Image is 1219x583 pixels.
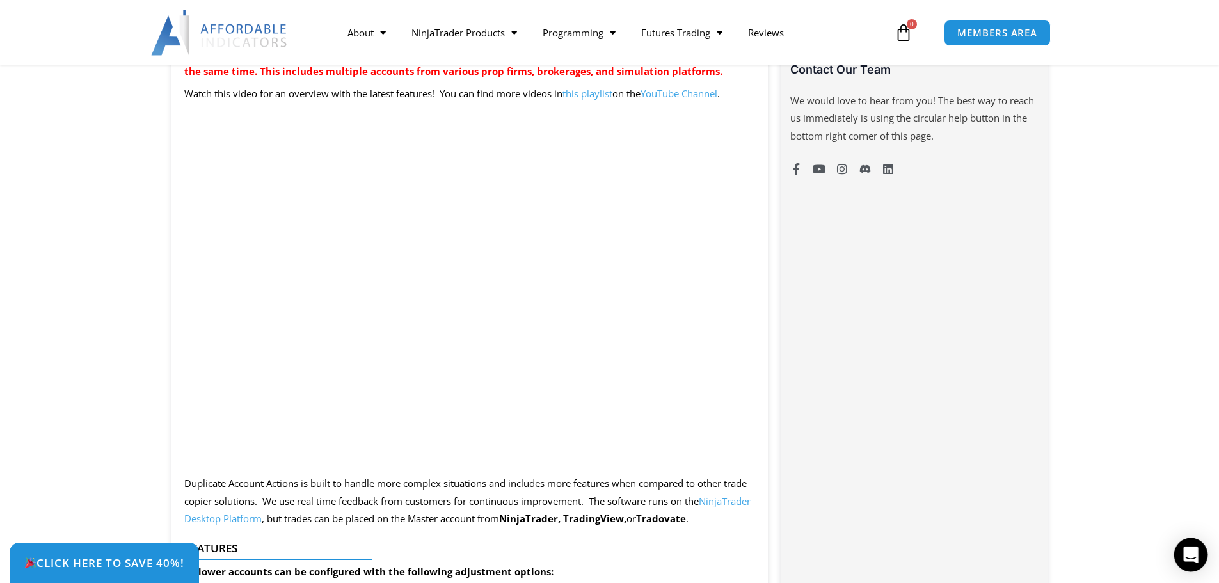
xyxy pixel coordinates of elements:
a: Programming [530,18,628,47]
p: Watch this video for an overview with the latest features! You can find more videos in on the . [184,85,756,103]
span: Click Here to save 40%! [24,557,184,568]
a: this playlist [562,87,612,100]
a: 0 [875,14,932,51]
strong: Tradovate [636,512,686,525]
nav: Menu [335,18,891,47]
span: 0 [907,19,917,29]
span: MEMBERS AREA [957,28,1037,38]
p: Duplicate Account Actions is built to handle more complex situations and includes more features w... [184,475,756,529]
div: Open Intercom Messenger [1174,538,1208,572]
img: LogoAI | Affordable Indicators – NinjaTrader [151,10,289,56]
a: 🎉Click Here to save 40%! [10,543,199,583]
a: MEMBERS AREA [944,20,1051,46]
a: Futures Trading [628,18,735,47]
h3: Contact Our Team [790,62,1037,77]
a: About [335,18,399,47]
a: Reviews [735,18,797,47]
p: We would love to hear from you! The best way to reach us immediately is using the circular help b... [790,92,1037,146]
strong: NinjaTrader, TradingView, [499,512,626,525]
a: YouTube Channel [641,87,717,100]
a: NinjaTrader Products [399,18,530,47]
iframe: My NinjaTrader Trade Copier | Summary & Latest Updates [184,131,756,452]
img: 🎉 [25,557,36,568]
